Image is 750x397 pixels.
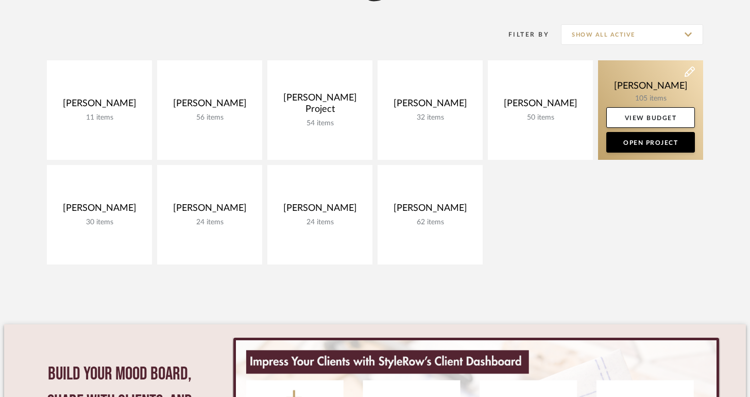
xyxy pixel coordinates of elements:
[165,203,254,218] div: [PERSON_NAME]
[55,113,144,122] div: 11 items
[276,92,364,119] div: [PERSON_NAME] Project
[165,218,254,227] div: 24 items
[165,113,254,122] div: 56 items
[606,107,695,128] a: View Budget
[55,218,144,227] div: 30 items
[606,132,695,153] a: Open Project
[276,218,364,227] div: 24 items
[55,203,144,218] div: [PERSON_NAME]
[495,29,549,40] div: Filter By
[386,113,474,122] div: 32 items
[276,203,364,218] div: [PERSON_NAME]
[165,98,254,113] div: [PERSON_NAME]
[386,98,474,113] div: [PERSON_NAME]
[386,218,474,227] div: 62 items
[496,113,585,122] div: 50 items
[276,119,364,128] div: 54 items
[55,98,144,113] div: [PERSON_NAME]
[496,98,585,113] div: [PERSON_NAME]
[386,203,474,218] div: [PERSON_NAME]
